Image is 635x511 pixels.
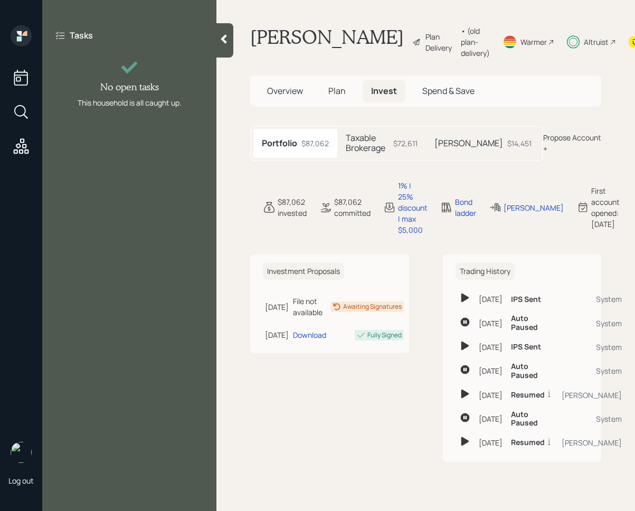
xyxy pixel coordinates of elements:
[479,318,503,329] div: [DATE]
[479,365,503,376] div: [DATE]
[479,437,503,448] div: [DATE]
[70,30,93,41] label: Tasks
[422,85,475,97] span: Spend & Save
[371,85,397,97] span: Invest
[100,81,159,93] h4: No open tasks
[11,442,32,463] img: retirable_logo.png
[543,132,601,154] div: Propose Account +
[265,301,289,313] div: [DATE]
[562,437,622,448] div: [PERSON_NAME]
[591,185,620,230] div: First account opened: [DATE]
[367,330,402,340] div: Fully Signed
[461,25,490,59] div: • (old plan-delivery)
[562,294,622,305] div: System
[511,410,553,428] h6: Auto Paused
[511,295,541,304] h6: IPS Sent
[425,31,456,53] div: Plan Delivery
[456,263,515,280] h6: Trading History
[479,342,503,353] div: [DATE]
[398,180,428,235] div: 1% | 25% discount | max $5,000
[562,390,622,401] div: [PERSON_NAME]
[393,138,418,149] div: $72,611
[265,329,289,340] div: [DATE]
[562,413,622,424] div: System
[293,329,326,340] div: Download
[511,314,553,332] h6: Auto Paused
[278,196,307,219] div: $87,062 invested
[343,302,402,311] div: Awaiting Signatures
[562,318,622,329] div: System
[434,138,503,148] h5: [PERSON_NAME]
[267,85,303,97] span: Overview
[511,438,545,447] h6: Resumed
[479,390,503,401] div: [DATE]
[8,476,34,486] div: Log out
[250,25,404,59] h1: [PERSON_NAME]
[507,138,532,149] div: $14,451
[511,391,545,400] h6: Resumed
[511,343,541,352] h6: IPS Sent
[455,196,476,219] div: Bond ladder
[504,202,564,213] div: [PERSON_NAME]
[511,362,553,380] h6: Auto Paused
[584,36,609,48] div: Altruist
[346,133,389,153] h5: Taxable Brokerage
[262,138,297,148] h5: Portfolio
[479,413,503,424] div: [DATE]
[334,196,371,219] div: $87,062 committed
[293,296,326,318] div: File not available
[520,36,547,48] div: Warmer
[479,294,503,305] div: [DATE]
[562,365,622,376] div: System
[301,138,329,149] div: $87,062
[328,85,346,97] span: Plan
[562,342,622,353] div: System
[78,97,182,108] div: This household is all caught up.
[263,263,344,280] h6: Investment Proposals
